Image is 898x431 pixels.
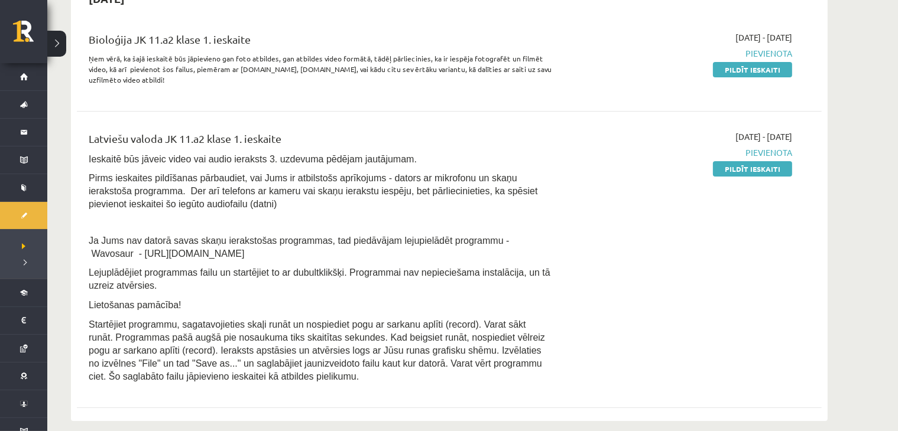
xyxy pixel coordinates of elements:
span: Lejuplādējiet programmas failu un startējiet to ar dubultklikšķi. Programmai nav nepieciešama ins... [89,267,550,290]
a: Pildīt ieskaiti [713,161,792,177]
span: Lietošanas pamācība! [89,300,181,310]
a: Pildīt ieskaiti [713,62,792,77]
span: Pievienota [569,146,792,159]
span: [DATE] - [DATE] [735,31,792,44]
span: [DATE] - [DATE] [735,130,792,143]
span: Ja Jums nav datorā savas skaņu ierakstošas programmas, tad piedāvājam lejupielādēt programmu - Wa... [89,236,509,259]
span: Pievienota [569,47,792,60]
a: Rīgas 1. Tālmācības vidusskola [13,21,47,50]
div: Bioloģija JK 11.a2 klase 1. ieskaite [89,31,552,53]
p: Ņem vērā, ka šajā ieskaitē būs jāpievieno gan foto atbildes, gan atbildes video formātā, tādēļ pā... [89,53,552,85]
span: Ieskaitē būs jāveic video vai audio ieraksts 3. uzdevuma pēdējam jautājumam. [89,154,417,164]
div: Latviešu valoda JK 11.a2 klase 1. ieskaite [89,130,552,152]
span: Startējiet programmu, sagatavojieties skaļi runāt un nospiediet pogu ar sarkanu aplīti (record). ... [89,319,545,381]
span: Pirms ieskaites pildīšanas pārbaudiet, vai Jums ir atbilstošs aprīkojums - dators ar mikrofonu un... [89,173,537,209]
